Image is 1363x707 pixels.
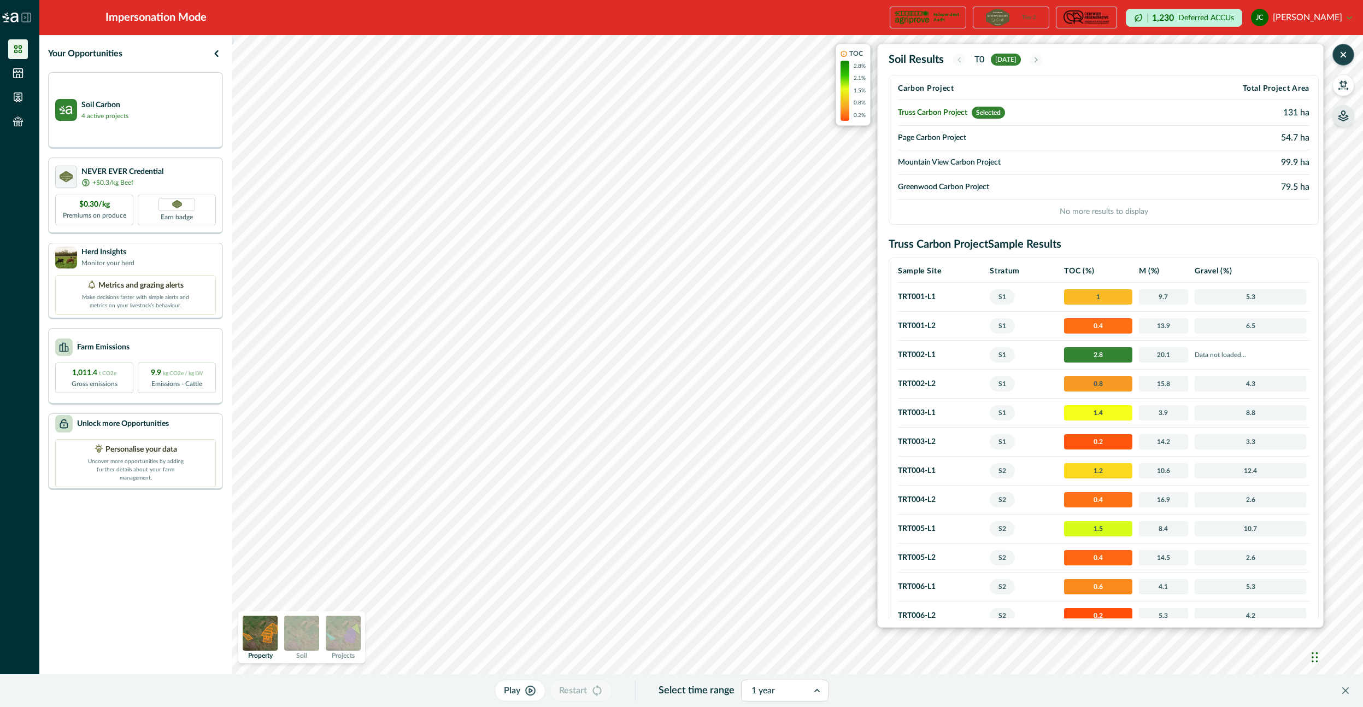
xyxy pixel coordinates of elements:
p: T0 [974,53,984,66]
span: 0.8 [1064,376,1132,392]
span: 14.2 [1139,434,1189,449]
p: Premiums on produce [63,211,126,220]
th: Total Project Area [1152,78,1309,100]
p: NEVER EVER Credential [81,166,163,178]
span: S1 [990,347,1015,363]
p: 9.9 [151,367,203,379]
span: 4.2 [1195,608,1306,623]
span: 13.9 [1139,318,1189,334]
p: $0.30/kg [79,199,110,211]
span: S1 [990,318,1015,334]
th: TOC (%) [1061,260,1135,283]
span: 5.3 [1139,608,1189,623]
p: 1.5% [854,87,866,95]
p: 1,011.4 [72,367,116,379]
p: 1,230 [1152,14,1174,22]
p: Make decisions faster with simple alerts and metrics on your livestock’s behaviour. [81,291,190,310]
button: Close [1337,682,1354,699]
span: 8.4 [1139,521,1189,536]
p: 0.2% [854,112,866,120]
img: projects preview [326,616,361,651]
span: 3.9 [1139,405,1189,420]
th: Sample Site [898,260,986,283]
img: soil preview [284,616,319,651]
button: justin costello[PERSON_NAME] [1251,4,1352,31]
span: 15.8 [1139,376,1189,392]
p: Earn badge [161,211,193,222]
h2: Soil Results [889,53,944,66]
p: Tier 2 [1022,15,1036,20]
p: Soil [296,652,307,659]
span: 8.8 [1195,405,1306,420]
button: Restart [550,680,612,702]
td: Mountain View Carbon Project [898,150,1152,175]
td: Greenwood Carbon Project [898,175,1152,200]
img: certification logo [1062,9,1111,26]
p: Herd Insights [81,247,134,258]
span: 14.5 [1139,550,1189,565]
span: 2.6 [1195,550,1306,565]
p: Farm Emissions [77,342,130,353]
span: 4.1 [1139,579,1189,594]
span: 0.6 [1064,579,1132,594]
img: Greenham NEVER EVER certification badge [172,200,182,208]
td: 54.7 ha [1152,126,1309,150]
p: 4 active projects [81,111,128,121]
td: TRT005 - L2 [898,544,986,572]
span: S2 [990,492,1015,507]
img: property preview [243,616,278,651]
p: Select time range [659,683,735,698]
p: Gross emissions [72,379,117,389]
iframe: Chat Widget [1308,630,1363,682]
p: 2.8% [854,62,866,71]
span: 0.2 [1064,608,1132,623]
span: S2 [990,521,1015,536]
p: Data not loaded... [1195,349,1306,360]
span: kg CO2e / kg LW [163,371,203,376]
span: 2.6 [1195,492,1306,507]
span: S2 [990,550,1015,565]
p: Restart [559,684,587,697]
th: Gravel (%) [1191,260,1309,283]
div: Impersonation Mode [105,9,207,26]
p: Play [504,684,520,697]
span: 20.1 [1139,347,1189,363]
span: [DATE] [991,54,1021,66]
span: 0.4 [1064,550,1132,565]
p: Personalise your data [105,444,177,455]
span: S1 [990,289,1015,305]
span: 5.3 [1195,579,1306,594]
span: 10.7 [1195,521,1306,536]
td: TRT006 - L2 [898,601,986,630]
td: 99.9 ha [1152,150,1309,175]
p: Uncover more opportunities by adding further details about your farm management. [81,455,190,482]
span: 0.4 [1064,492,1132,507]
span: t CO2e [99,371,116,376]
span: S1 [990,376,1015,392]
span: 1.2 [1064,463,1132,478]
th: Stratum [986,260,1061,283]
span: 9.7 [1139,289,1189,305]
img: certification logo [895,9,929,26]
span: 3.3 [1195,434,1306,449]
button: Play [495,680,545,702]
img: certification logo [60,171,73,182]
span: 1.4 [1064,405,1132,420]
td: TRT003 - L2 [898,428,986,457]
p: 2.1% [854,74,866,83]
td: 131 ha [1152,100,1309,126]
td: Truss Carbon Project [898,100,1152,126]
p: Metrics and grazing alerts [98,280,184,291]
p: 0.8% [854,99,866,107]
span: S2 [990,579,1015,594]
span: 2.8 [1064,347,1132,363]
span: Selected [972,107,1005,119]
h2: Truss Carbon Project Sample Results [889,238,1319,251]
p: Unlock more Opportunities [77,418,169,430]
span: 10.6 [1139,463,1189,478]
span: 0.2 [1064,434,1132,449]
p: Projects [332,652,355,659]
p: Your Opportunities [48,47,122,60]
span: 1.5 [1064,521,1132,536]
